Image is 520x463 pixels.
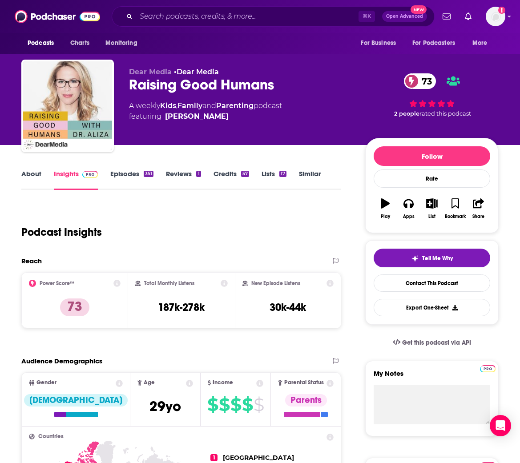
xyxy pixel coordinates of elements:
h1: Podcast Insights [21,225,102,239]
button: open menu [99,35,149,52]
button: List [420,193,443,225]
button: Follow [374,146,490,166]
div: 1 [196,171,201,177]
span: $ [219,398,230,412]
span: Income [213,380,233,386]
svg: Add a profile image [498,7,505,14]
span: Charts [70,37,89,49]
div: Apps [403,214,415,219]
button: Export One-Sheet [374,299,490,316]
div: 351 [144,171,153,177]
h2: Total Monthly Listens [144,280,194,286]
span: , [176,101,177,110]
div: Rate [374,169,490,188]
a: Parenting [216,101,254,110]
div: List [428,214,435,219]
a: Episodes351 [110,169,153,190]
h2: New Episode Listens [251,280,300,286]
button: open menu [466,35,499,52]
span: 73 [413,73,436,89]
div: A weekly podcast [129,101,282,122]
span: For Podcasters [412,37,455,49]
p: 73 [60,298,89,316]
h3: 30k-44k [270,301,306,314]
button: open menu [355,35,407,52]
div: 17 [279,171,286,177]
img: User Profile [486,7,505,26]
span: featuring [129,111,282,122]
a: Contact This Podcast [374,274,490,292]
input: Search podcasts, credits, & more... [136,9,359,24]
span: Parental Status [284,380,324,386]
button: Show profile menu [486,7,505,26]
img: Podchaser - Follow, Share and Rate Podcasts [15,8,100,25]
a: Dear Media [177,68,219,76]
a: Dr. Aliza Pressman [165,111,229,122]
span: [GEOGRAPHIC_DATA] [223,454,294,462]
span: $ [242,398,253,412]
a: Reviews1 [166,169,201,190]
span: 2 people [394,110,419,117]
button: Bookmark [443,193,467,225]
span: New [411,5,427,14]
a: Charts [64,35,95,52]
a: Get this podcast via API [386,332,478,354]
div: Share [472,214,484,219]
h2: Reach [21,257,42,265]
a: 73 [404,73,436,89]
button: open menu [407,35,468,52]
div: Parents [285,394,327,407]
span: and [202,101,216,110]
div: Bookmark [445,214,466,219]
div: 57 [241,171,249,177]
a: Show notifications dropdown [439,9,454,24]
button: Play [374,193,397,225]
span: Monitoring [105,37,137,49]
button: tell me why sparkleTell Me Why [374,249,490,267]
img: Podchaser Pro [82,171,98,178]
a: Family [177,101,202,110]
h2: Power Score™ [40,280,74,286]
a: Lists17 [262,169,286,190]
img: Raising Good Humans [23,61,112,150]
span: Age [144,380,155,386]
span: Dear Media [129,68,172,76]
img: tell me why sparkle [411,255,419,262]
span: Gender [36,380,56,386]
button: open menu [21,35,65,52]
img: Podchaser Pro [480,365,496,372]
div: Search podcasts, credits, & more... [112,6,435,27]
span: • [174,68,219,76]
h2: Audience Demographics [21,357,102,365]
a: Credits57 [214,169,249,190]
div: Open Intercom Messenger [490,415,511,436]
button: Open AdvancedNew [382,11,427,22]
span: $ [254,398,264,412]
div: 73 2 peoplerated this podcast [365,68,499,123]
label: My Notes [374,369,490,385]
a: InsightsPodchaser Pro [54,169,98,190]
span: $ [230,398,241,412]
span: Logged in as sarahhallprinc [486,7,505,26]
h3: 187k-278k [158,301,205,314]
span: Podcasts [28,37,54,49]
a: About [21,169,41,190]
div: Play [381,214,390,219]
span: Open Advanced [386,14,423,19]
span: ⌘ K [359,11,375,22]
a: Pro website [480,364,496,372]
span: Countries [38,434,64,439]
span: More [472,37,488,49]
div: [DEMOGRAPHIC_DATA] [24,394,128,407]
span: 29 yo [149,398,181,415]
button: Share [467,193,490,225]
span: For Business [361,37,396,49]
span: rated this podcast [419,110,471,117]
span: $ [207,398,218,412]
span: Get this podcast via API [402,339,471,346]
span: 1 [210,454,218,461]
span: Tell Me Why [422,255,453,262]
a: Show notifications dropdown [461,9,475,24]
